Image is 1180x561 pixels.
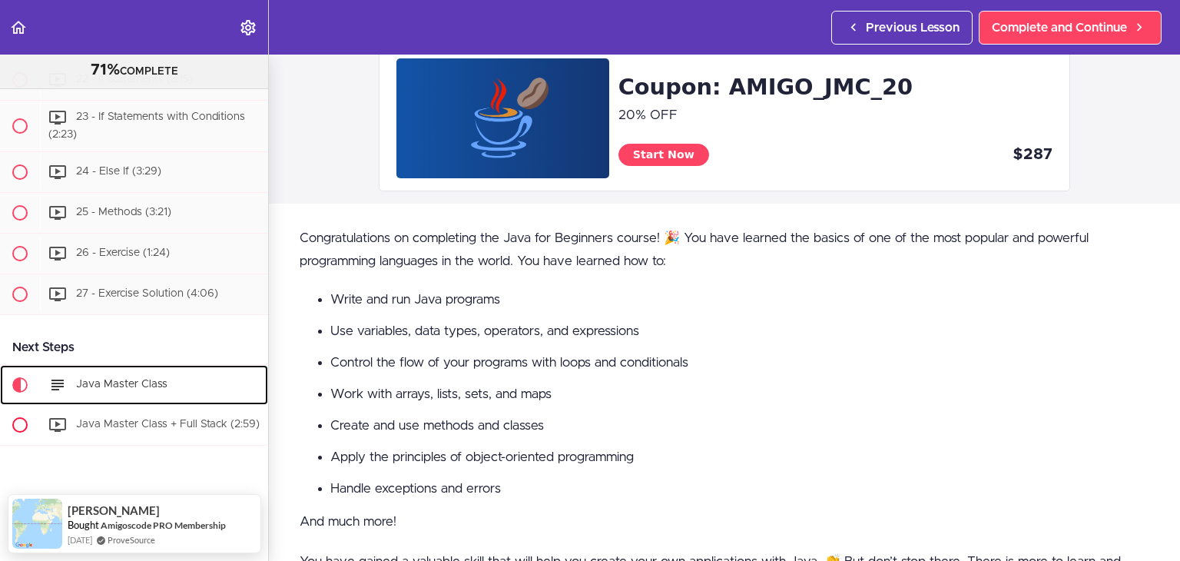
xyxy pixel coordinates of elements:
li: Control the flow of your programs with loops and conditionals [330,353,1149,373]
div: COMPLETE [19,61,249,81]
a: Start Now [618,144,709,166]
li: Create and use methods and classes [330,416,1149,436]
span: Previous Lesson [866,18,960,37]
svg: Back to course curriculum [9,18,28,37]
a: Previous Lesson [831,11,973,45]
span: 24 - Else If (3:29) [76,166,161,177]
span: 25 - Methods (3:21) [76,207,171,217]
span: Complete and Continue [992,18,1127,37]
li: Write and run Java programs [330,290,1149,310]
li: Handle exceptions and errors [330,479,1149,499]
span: 71% [91,62,120,78]
li: Use variables, data types, operators, and expressions [330,321,1149,341]
div: $287 [835,144,1052,166]
img: Product [396,58,609,178]
li: Apply the principles of object-oriented programming [330,447,1149,467]
span: [PERSON_NAME] [68,504,160,517]
img: provesource social proof notification image [12,499,62,549]
span: 23 - If Statements with Conditions (2:23) [48,112,245,141]
p: 20% OFF [618,104,1052,127]
a: Amigoscode PRO Membership [101,520,226,531]
h1: Coupon: AMIGO_JMC_20 [618,71,1052,104]
span: [DATE] [68,533,92,546]
span: 26 - Exercise (1:24) [76,247,170,258]
span: 27 - Exercise Solution (4:06) [76,288,218,299]
span: Bought [68,519,99,531]
span: Java Master Class [76,379,167,390]
li: Work with arrays, lists, sets, and maps [330,384,1149,404]
svg: Settings Menu [239,18,257,37]
a: ProveSource [108,533,155,546]
p: And much more! [300,510,1149,533]
a: Complete and Continue [979,11,1162,45]
p: Congratulations on completing the Java for Beginners course! 🎉 You have learned the basics of one... [300,227,1149,273]
span: Java Master Class + Full Stack (2:59) [76,419,260,430]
